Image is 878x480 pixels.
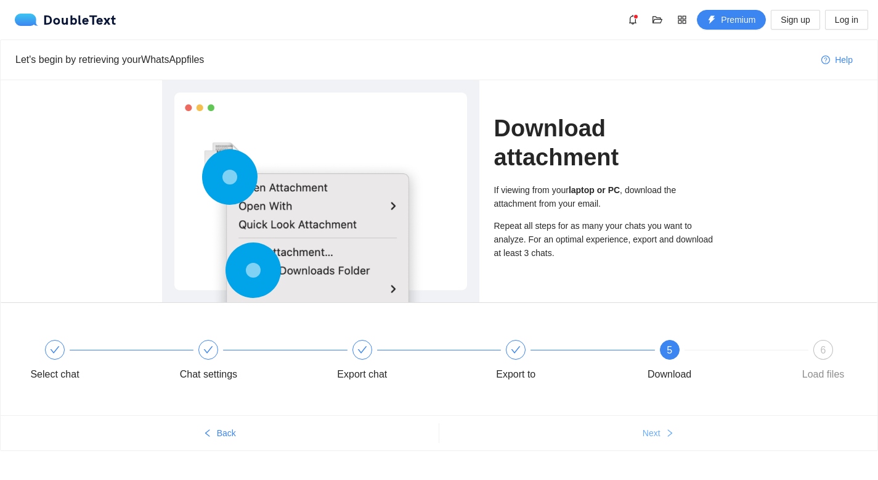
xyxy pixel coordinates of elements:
span: left [203,429,212,439]
div: Chat settings [180,365,237,384]
span: right [665,429,674,439]
span: Next [643,426,661,440]
button: bell [623,10,643,30]
img: logo [15,14,43,26]
div: 6Load files [787,340,859,384]
button: appstore [672,10,692,30]
span: 5 [667,345,672,355]
button: Nextright [439,423,878,443]
span: Help [835,53,853,67]
div: Select chat [30,365,79,384]
h1: Download attachment [494,114,717,172]
div: Repeat all steps for as many your chats you want to analyze. For an optimal experience, export an... [494,219,717,260]
a: logoDoubleText [15,14,116,26]
div: DoubleText [15,14,116,26]
button: thunderboltPremium [697,10,766,30]
div: Export chat [327,340,480,384]
span: check [357,345,367,355]
div: Chat settings [173,340,326,384]
button: Sign up [771,10,819,30]
button: Log in [825,10,868,30]
span: folder-open [648,15,667,25]
span: check [50,345,60,355]
button: folder-open [648,10,667,30]
span: appstore [673,15,691,25]
div: If viewing from your , download the attachment from your email. [494,183,717,210]
button: leftBack [1,423,439,443]
div: Export chat [337,365,387,384]
span: thunderbolt [707,15,716,25]
span: Sign up [781,13,810,27]
span: bell [624,15,642,25]
div: 5Download [634,340,787,384]
div: Download [648,365,691,384]
span: question-circle [821,56,830,65]
div: Export to [496,365,535,384]
span: check [511,345,521,355]
span: 6 [821,345,826,355]
span: Log in [835,13,858,27]
b: laptop or PC [569,185,620,195]
span: check [203,345,213,355]
div: Let's begin by retrieving your WhatsApp files [15,52,811,67]
span: Premium [721,13,755,27]
div: Select chat [19,340,173,384]
span: Back [217,426,236,440]
div: Load files [802,365,845,384]
button: question-circleHelp [811,50,863,70]
div: Export to [480,340,633,384]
